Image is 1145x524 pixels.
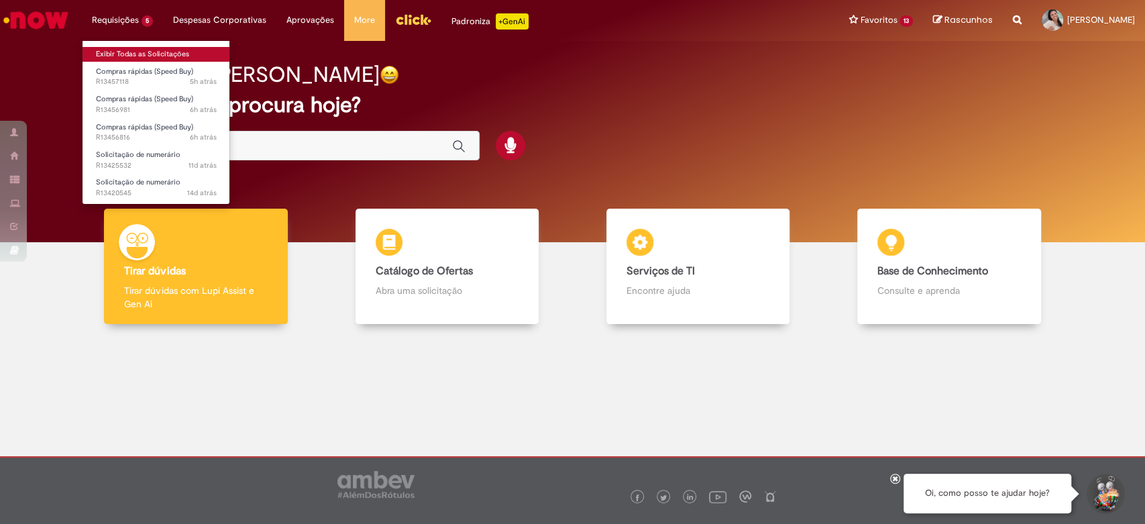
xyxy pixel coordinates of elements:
[96,94,193,104] span: Compras rápidas (Speed Buy)
[190,76,217,87] span: 5h atrás
[190,132,217,142] time: 28/08/2025 10:47:42
[188,160,217,170] time: 18/08/2025 15:44:16
[108,93,1037,117] h2: O que você procura hoje?
[96,66,193,76] span: Compras rápidas (Speed Buy)
[899,15,913,27] span: 13
[337,471,415,498] img: logo_footer_ambev_rotulo_gray.png
[1067,14,1135,25] span: [PERSON_NAME]
[96,132,217,143] span: R13456816
[354,13,375,27] span: More
[188,160,217,170] span: 11d atrás
[944,13,993,26] span: Rascunhos
[1,7,70,34] img: ServiceNow
[190,132,217,142] span: 6h atrás
[124,264,185,278] b: Tirar dúvidas
[96,150,180,160] span: Solicitação de numerário
[687,494,694,502] img: logo_footer_linkedin.png
[380,65,399,85] img: happy-face.png
[108,63,380,87] h2: Boa tarde, [PERSON_NAME]
[877,264,988,278] b: Base de Conhecimento
[96,177,180,187] span: Solicitação de numerário
[376,264,473,278] b: Catálogo de Ofertas
[904,474,1071,513] div: Oi, como posso te ajudar hoje?
[83,175,230,200] a: Aberto R13420545 : Solicitação de numerário
[96,188,217,199] span: R13420545
[187,188,217,198] time: 15/08/2025 12:04:40
[573,209,824,325] a: Serviços de TI Encontre ajuda
[933,14,993,27] a: Rascunhos
[142,15,153,27] span: 5
[83,148,230,172] a: Aberto R13425532 : Solicitação de numerário
[83,64,230,89] a: Aberto R13457118 : Compras rápidas (Speed Buy)
[96,160,217,171] span: R13425532
[190,105,217,115] time: 28/08/2025 11:06:47
[764,490,776,503] img: logo_footer_naosei.png
[83,92,230,117] a: Aberto R13456981 : Compras rápidas (Speed Buy)
[321,209,572,325] a: Catálogo de Ofertas Abra uma solicitação
[96,105,217,115] span: R13456981
[860,13,897,27] span: Favoritos
[96,76,217,87] span: R13457118
[187,188,217,198] span: 14d atrás
[96,122,193,132] span: Compras rápidas (Speed Buy)
[376,284,519,297] p: Abra uma solicitação
[1085,474,1125,514] button: Iniciar Conversa de Suporte
[286,13,334,27] span: Aprovações
[83,120,230,145] a: Aberto R13456816 : Compras rápidas (Speed Buy)
[824,209,1075,325] a: Base de Conhecimento Consulte e aprenda
[877,284,1020,297] p: Consulte e aprenda
[451,13,529,30] div: Padroniza
[660,494,667,501] img: logo_footer_twitter.png
[626,264,695,278] b: Serviços de TI
[190,76,217,87] time: 28/08/2025 11:21:52
[124,284,267,311] p: Tirar dúvidas com Lupi Assist e Gen Ai
[496,13,529,30] p: +GenAi
[70,209,321,325] a: Tirar dúvidas Tirar dúvidas com Lupi Assist e Gen Ai
[626,284,769,297] p: Encontre ajuda
[634,494,641,501] img: logo_footer_facebook.png
[92,13,139,27] span: Requisições
[83,47,230,62] a: Exibir Todas as Solicitações
[739,490,751,503] img: logo_footer_workplace.png
[190,105,217,115] span: 6h atrás
[82,40,230,205] ul: Requisições
[395,9,431,30] img: click_logo_yellow_360x200.png
[173,13,266,27] span: Despesas Corporativas
[709,488,726,505] img: logo_footer_youtube.png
